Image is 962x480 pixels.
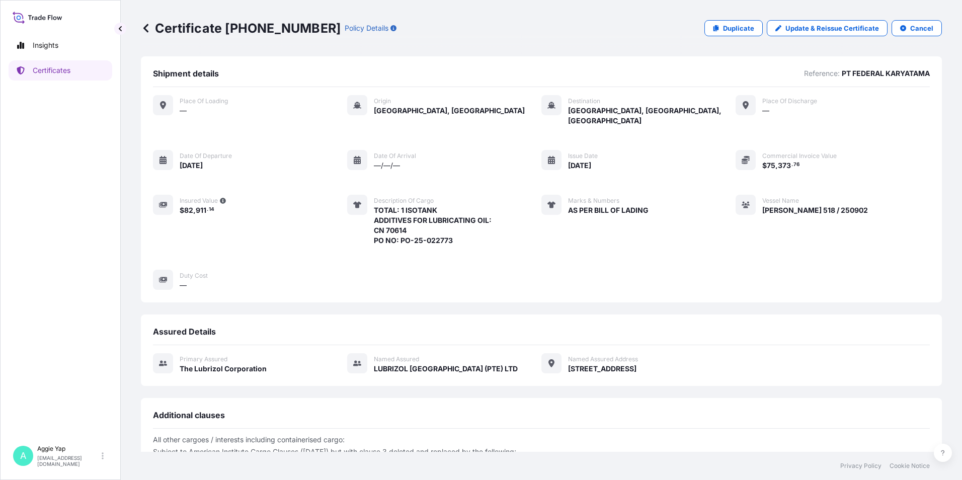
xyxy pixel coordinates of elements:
span: Marks & Numbers [568,197,619,205]
a: Cookie Notice [890,462,930,470]
button: Cancel [892,20,942,36]
span: . [791,163,793,167]
p: Update & Reissue Certificate [785,23,879,33]
span: [STREET_ADDRESS] [568,364,636,374]
p: Reference: [804,68,840,78]
span: — [762,106,769,116]
span: $ [180,207,184,214]
p: All other cargoes / interests including containerised cargo: Subject to American Institute Cargo ... [153,437,930,461]
span: TOTAL: 1 ISOTANK ADDITIVES FOR LUBRICATING OIL: CN 70614 PO NO: PO-25-022773 [374,205,492,246]
span: [DATE] [568,161,591,171]
span: 76 [793,163,799,167]
span: Date of arrival [374,152,416,160]
span: Issue Date [568,152,598,160]
a: Insights [9,35,112,55]
p: Policy Details [345,23,388,33]
span: 75 [767,162,775,169]
p: Aggie Yap [37,445,100,453]
span: . [207,208,208,211]
p: Cancel [910,23,933,33]
span: [GEOGRAPHIC_DATA], [GEOGRAPHIC_DATA] [374,106,525,116]
span: —/—/— [374,161,400,171]
span: A [20,451,26,461]
span: , [775,162,778,169]
span: Additional clauses [153,410,225,420]
span: LUBRIZOL [GEOGRAPHIC_DATA] (PTE) LTD [374,364,518,374]
span: , [193,207,196,214]
span: [PERSON_NAME] 518 / 250902 [762,205,868,215]
span: Duty Cost [180,272,208,280]
span: $ [762,162,767,169]
span: Place of Loading [180,97,228,105]
span: Primary assured [180,355,227,363]
p: Insights [33,40,58,50]
span: Assured Details [153,327,216,337]
span: [GEOGRAPHIC_DATA], [GEOGRAPHIC_DATA], [GEOGRAPHIC_DATA] [568,106,736,126]
span: 82 [184,207,193,214]
span: Insured Value [180,197,218,205]
span: Named Assured [374,355,419,363]
a: Certificates [9,60,112,81]
p: Certificate [PHONE_NUMBER] [141,20,341,36]
span: Destination [568,97,600,105]
span: The Lubrizol Corporation [180,364,267,374]
p: PT FEDERAL KARYATAMA [842,68,930,78]
span: [DATE] [180,161,203,171]
p: Duplicate [723,23,754,33]
span: Named Assured Address [568,355,638,363]
span: Date of departure [180,152,232,160]
span: 14 [209,208,214,211]
span: 911 [196,207,206,214]
p: Certificates [33,65,70,75]
span: 373 [778,162,791,169]
span: Vessel Name [762,197,799,205]
span: Origin [374,97,391,105]
span: Commercial Invoice Value [762,152,837,160]
a: Privacy Policy [840,462,881,470]
span: — [180,106,187,116]
span: AS PER BILL OF LADING [568,205,649,215]
span: Description of cargo [374,197,434,205]
span: Place of discharge [762,97,817,105]
a: Duplicate [704,20,763,36]
span: — [180,280,187,290]
a: Update & Reissue Certificate [767,20,888,36]
p: [EMAIL_ADDRESS][DOMAIN_NAME] [37,455,100,467]
span: Shipment details [153,68,219,78]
